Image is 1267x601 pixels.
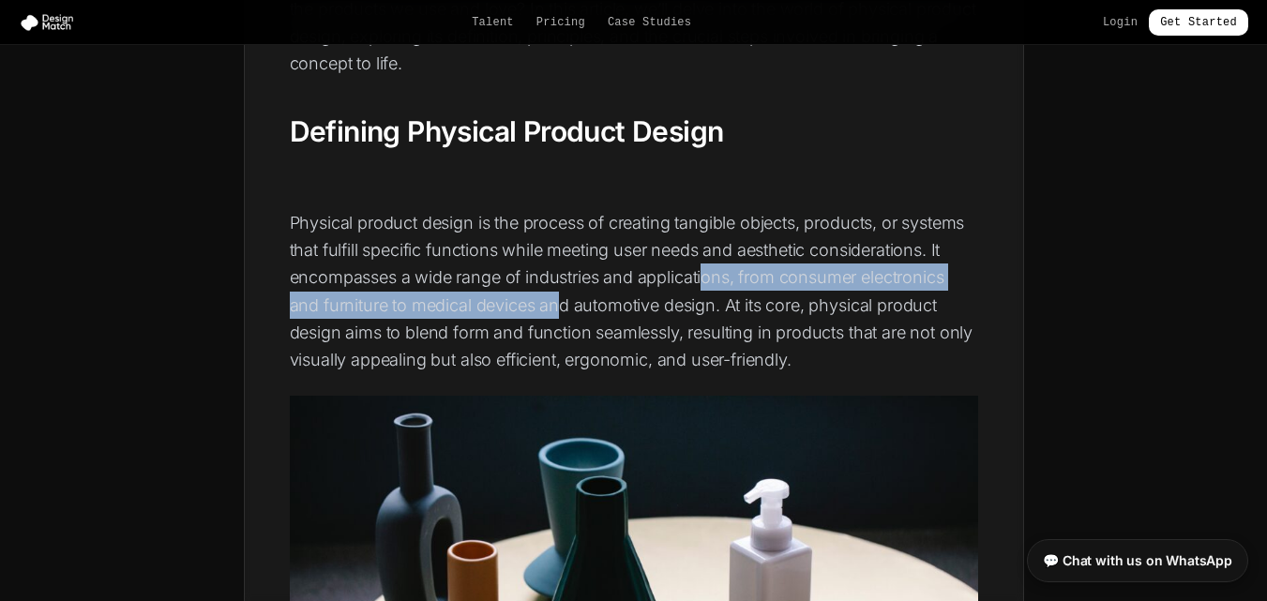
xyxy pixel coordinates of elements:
a: Talent [472,15,514,30]
h2: Defining Physical Product Design [290,114,978,150]
p: Physical product design is the process of creating tangible objects, products, or systems that fu... [290,209,978,374]
img: Design Match [19,13,83,32]
a: 💬 Chat with us on WhatsApp [1027,539,1248,582]
a: Get Started [1149,9,1248,36]
a: Pricing [536,15,585,30]
a: Login [1103,15,1138,30]
a: Case Studies [608,15,691,30]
